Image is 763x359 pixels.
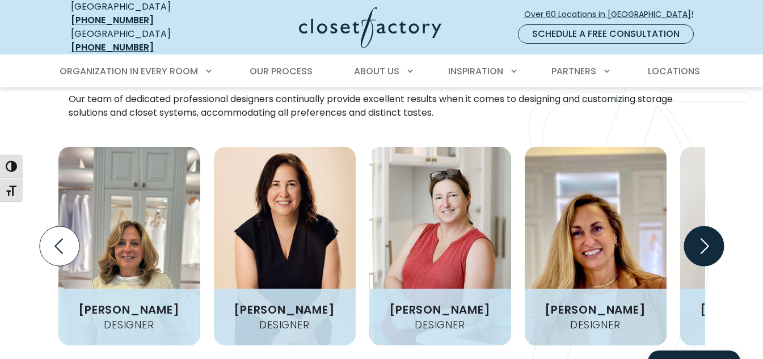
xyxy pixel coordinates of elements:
[551,65,596,78] span: Partners
[680,222,728,271] button: Next slide
[214,147,356,345] img: Jennifer-Constantin headshot
[71,41,154,54] a: [PHONE_NUMBER]
[648,65,700,78] span: Locations
[71,27,210,54] div: [GEOGRAPHIC_DATA]
[524,9,702,20] span: Over 60 Locations in [GEOGRAPHIC_DATA]!
[229,304,339,315] h3: [PERSON_NAME]
[299,7,441,48] img: Closet Factory Logo
[369,147,511,345] img: Juliet-Blair headshot
[540,304,650,315] h3: [PERSON_NAME]
[354,65,399,78] span: About Us
[385,304,495,315] h3: [PERSON_NAME]
[250,65,313,78] span: Our Process
[74,304,184,315] h3: [PERSON_NAME]
[69,92,695,120] p: Our team of dedicated professional designers continually provide excellent results when it comes ...
[58,147,200,345] img: Heidi-Hotchstadt headshot
[52,56,712,87] nav: Primary Menu
[448,65,503,78] span: Inspiration
[525,147,667,345] img: Kim-Morris headshot
[524,5,703,24] a: Over 60 Locations in [GEOGRAPHIC_DATA]!
[410,320,469,330] h4: Designer
[255,320,314,330] h4: Designer
[71,14,154,27] a: [PHONE_NUMBER]
[518,24,694,44] a: Schedule a Free Consultation
[566,320,625,330] h4: Designer
[60,65,198,78] span: Organization in Every Room
[99,320,158,330] h4: Designer
[35,222,84,271] button: Previous slide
